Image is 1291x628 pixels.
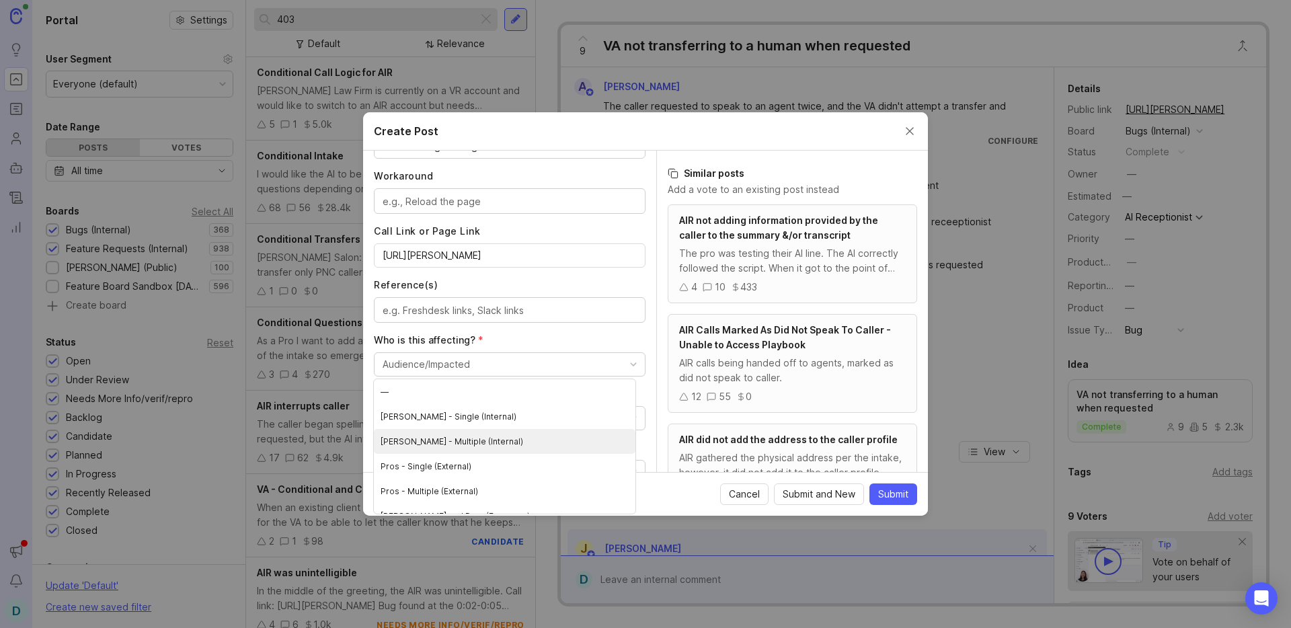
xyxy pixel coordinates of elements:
button: Submit [869,483,917,505]
li: [PERSON_NAME] - Single (Internal) [374,404,635,429]
a: AIR did not add the address to the caller profileAIR gathered the physical address per the intake... [668,424,917,508]
span: Submit and New [783,487,855,501]
div: 12 [691,389,701,404]
div: AIR gathered the physical address per the intake, however, it did not add it to the caller profile. [679,450,906,480]
div: 0 [746,389,752,404]
a: AIR Calls Marked As Did Not Speak To Caller - Unable to Access PlaybookAIR calls being handed off... [668,314,917,413]
button: Submit and New [774,483,864,505]
div: 433 [740,280,757,295]
li: [PERSON_NAME] and Pros (Everyone) [374,504,635,528]
label: Workaround [374,169,645,183]
button: Cancel [720,483,769,505]
h2: Create Post [374,123,438,139]
div: 55 [719,389,731,404]
div: 4 [691,280,697,295]
span: AIR did not add the address to the caller profile [679,434,898,445]
li: — [374,379,635,404]
h3: Similar posts [668,167,917,180]
li: Pros - Multiple (External) [374,479,635,504]
li: Pros - Single (External) [374,454,635,479]
div: Open Intercom Messenger [1245,582,1278,615]
div: 10 [715,280,726,295]
div: Audience/Impacted [383,357,470,372]
button: Close create post modal [902,124,917,139]
span: AIR not adding information provided by the caller to the summary &/or transcript [679,214,878,241]
input: Link to a call or page [383,248,637,263]
label: Reference(s) [374,278,645,292]
div: The pro was testing their AI line. The AI correctly followed the script. When it got to the point... [679,246,906,276]
li: [PERSON_NAME] - Multiple (Internal) [374,429,635,454]
div: AIR calls being handed off to agents, marked as did not speak to caller. [679,356,906,385]
a: AIR not adding information provided by the caller to the summary &/or transcriptThe pro was testi... [668,204,917,303]
span: Who is this affecting? (required) [374,334,483,346]
span: Cancel [729,487,760,501]
p: Add a vote to an existing post instead [668,183,917,196]
span: Submit [878,487,908,501]
span: AIR Calls Marked As Did Not Speak To Caller - Unable to Access Playbook [679,324,891,350]
label: Call Link or Page Link [374,225,645,238]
